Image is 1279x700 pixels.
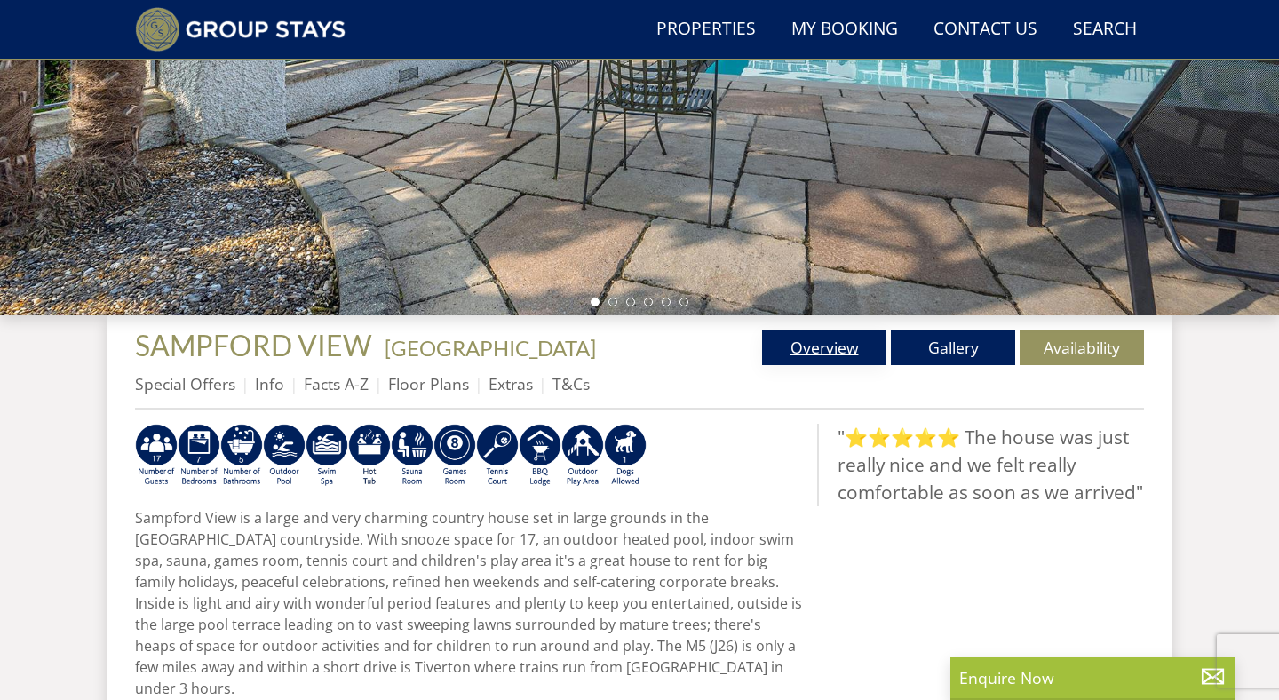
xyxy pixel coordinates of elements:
a: Floor Plans [388,373,469,394]
blockquote: "⭐⭐⭐⭐⭐ The house was just really nice and we felt really comfortable as soon as we arrived" [817,424,1144,507]
img: AD_4nXezK2Pz71n2kvsRSZZCGs_ZIFPggkThkdoX4Ff28P4ap-WMm_4cOXhyWlO9jcXlk-4CIjiJ00XHMjr4r_x_F1epmOLYh... [476,424,519,488]
a: Availability [1020,330,1144,365]
a: Extras [489,373,533,394]
a: My Booking [784,10,905,50]
a: Gallery [891,330,1015,365]
img: AD_4nXdjbGEeivCGLLmyT_JEP7bTfXsjgyLfnLszUAQeQ4RcokDYHVBt5R8-zTDbAVICNoGv1Dwc3nsbUb1qR6CAkrbZUeZBN... [391,424,433,488]
img: AD_4nXfBXf7G2-f2BqMsJyFUI-7uoBZAUXCKtyres7rv2sYc85vTw-ddn44If_VJd8rglui-kv-p0PcfzFsIa2OUeBPUF7eOS... [604,424,647,488]
img: AD_4nXcBX9XWtisp1r4DyVfkhddle_VH6RrN3ygnUGrVnOmGqceGfhBv6nsUWs_M_dNMWm8jx42xDa-T6uhWOyA-wOI6XtUTM... [263,424,306,488]
img: AD_4nXdUEjdWxyJEXfF2QMxcnH9-q5XOFeM-cCBkt-KsCkJ9oHmM7j7w2lDMJpoznjTsqM7kKDtmmF2O_bpEel9pzSv0KunaC... [178,424,220,488]
img: AD_4nXfdu1WaBqbCvRx5dFd3XGC71CFesPHPPZknGuZzXQvBzugmLudJYyY22b9IpSVlKbnRjXo7AJLKEyhYodtd_Fvedgm5q... [519,424,561,488]
img: AD_4nXcpX5uDwed6-YChlrI2BYOgXwgg3aqYHOhRm0XfZB-YtQW2NrmeCr45vGAfVKUq4uWnc59ZmEsEzoF5o39EWARlT1ewO... [348,424,391,488]
img: AD_4nXdrZMsjcYNLGsKuA84hRzvIbesVCpXJ0qqnwZoX5ch9Zjv73tWe4fnFRs2gJ9dSiUubhZXckSJX_mqrZBmYExREIfryF... [433,424,476,488]
p: Enquire Now [959,666,1226,689]
span: SAMPFORD VIEW [135,328,372,362]
a: Special Offers [135,373,235,394]
img: AD_4nXfjdDqPkGBf7Vpi6H87bmAUe5GYCbodrAbU4sf37YN55BCjSXGx5ZgBV7Vb9EJZsXiNVuyAiuJUB3WVt-w9eJ0vaBcHg... [561,424,604,488]
img: Group Stays [135,7,346,52]
img: AD_4nXd4159uZV-UMiuxqcoVnFx3Iqt2XntCHn1gUQyt-BU8A0X9LaS-huYuavO6AFbuEQnwCR8N_jAPXehdSVhAVBuAPoDst... [135,424,178,488]
a: Contact Us [926,10,1045,50]
a: SAMPFORD VIEW [135,328,377,362]
img: AD_4nXcMgaL2UimRLXeXiAqm8UPE-AF_sZahunijfYMEIQ5SjfSEJI6yyokxyra45ncz6iSW_QuFDoDBo1Fywy-cEzVuZq-ph... [220,424,263,488]
a: T&Cs [552,373,590,394]
span: - [377,335,596,361]
a: Overview [762,330,886,365]
a: Facts A-Z [304,373,369,394]
img: AD_4nXdn99pI1dG_MZ3rRvZGvEasa8mQYQuPF1MzmnPGjj6PWFnXF41KBg6DFuKGumpc8TArkkr5Vh_xbTBM_vn_i1NdeLBYY... [306,424,348,488]
a: [GEOGRAPHIC_DATA] [385,335,596,361]
p: Sampford View is a large and very charming country house set in large grounds in the [GEOGRAPHIC_... [135,507,803,699]
a: Info [255,373,284,394]
a: Properties [649,10,763,50]
a: Search [1066,10,1144,50]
